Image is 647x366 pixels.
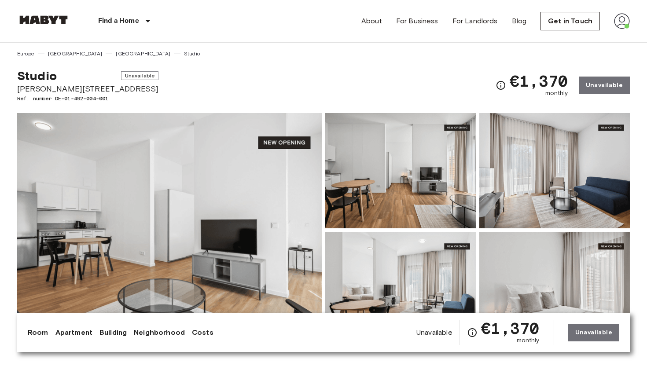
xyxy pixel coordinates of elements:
[540,12,600,30] a: Get in Touch
[512,16,527,26] a: Blog
[479,113,630,228] img: Picture of unit DE-01-492-004-001
[467,327,478,338] svg: Check cost overview for full price breakdown. Please note that discounts apply to new joiners onl...
[17,50,34,58] a: Europe
[17,68,57,83] span: Studio
[17,95,158,102] span: Ref. number DE-01-492-004-001
[452,16,498,26] a: For Landlords
[28,327,48,338] a: Room
[545,89,568,98] span: monthly
[614,13,630,29] img: avatar
[517,336,540,345] span: monthly
[55,327,92,338] a: Apartment
[17,113,322,347] img: Marketing picture of unit DE-01-492-004-001
[510,73,568,89] span: €1,370
[17,15,70,24] img: Habyt
[325,113,476,228] img: Picture of unit DE-01-492-004-001
[48,50,103,58] a: [GEOGRAPHIC_DATA]
[99,327,127,338] a: Building
[184,50,200,58] a: Studio
[192,327,213,338] a: Costs
[98,16,139,26] p: Find a Home
[416,328,452,337] span: Unavailable
[396,16,438,26] a: For Business
[17,83,158,95] span: [PERSON_NAME][STREET_ADDRESS]
[481,320,540,336] span: €1,370
[496,80,506,91] svg: Check cost overview for full price breakdown. Please note that discounts apply to new joiners onl...
[116,50,170,58] a: [GEOGRAPHIC_DATA]
[121,71,159,80] span: Unavailable
[361,16,382,26] a: About
[134,327,185,338] a: Neighborhood
[325,232,476,347] img: Picture of unit DE-01-492-004-001
[479,232,630,347] img: Picture of unit DE-01-492-004-001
